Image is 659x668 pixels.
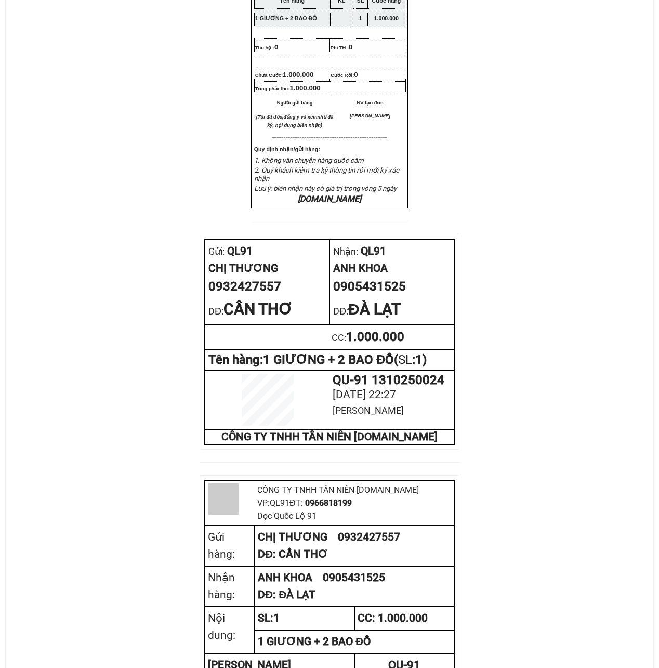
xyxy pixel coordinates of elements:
[257,496,451,509] div: VP: QL91 ĐT:
[255,566,454,607] td: ANH KHOA 0905431525
[255,630,454,653] td: 1 GIƯƠNG + 2 BAO ĐỒ
[374,15,399,21] span: 1.000.000
[332,332,346,343] span: CC :
[255,526,454,566] td: CHỊ THƯƠNG 0932427557
[208,260,326,277] div: CHỊ THƯƠNG
[272,134,279,141] span: ---
[254,185,397,192] span: Lưu ý: biên nhận này có giá trị trong vòng 5 ngày
[205,526,255,566] td: Gửi hàng:
[289,84,320,92] span: 1.000.000
[254,146,320,152] strong: Quy định nhận/gửi hàng:
[255,45,279,50] span: Thu hộ :
[208,306,223,317] span: DĐ:
[333,374,451,386] div: QU-91 1310250024
[255,86,321,91] span: Tổng phải thu:
[255,15,318,21] span: 1 GIƯƠNG + 2 BAO ĐỒ
[208,277,326,297] div: 0932427557
[354,71,358,78] span: 0
[277,100,313,106] span: Người gửi hàng
[333,260,451,277] div: ANH KHOA
[208,243,326,260] div: QL91
[205,566,255,607] td: Nhận hàng:
[255,73,314,78] span: Chưa Cước:
[267,114,333,128] em: như đã ký, nội dung biên nhận)
[350,113,390,119] span: [PERSON_NAME]
[208,246,225,257] span: Gửi:
[205,429,454,444] td: CÔNG TY TNHH TÂN NIÊN [DOMAIN_NAME]
[333,306,348,317] span: DĐ:
[331,73,358,78] span: Cước Rồi:
[279,134,387,141] span: -----------------------------------------------
[331,45,353,50] span: Phí TH :
[254,156,364,164] span: 1. Không vân chuyển hàng quốc cấm
[305,498,352,508] span: 0966818199
[333,403,451,418] div: [PERSON_NAME]
[205,607,255,653] td: Nội dung:
[348,300,401,318] span: ĐÀ LẠT
[357,100,384,106] span: NV tạo đơn
[283,71,313,78] span: 1.000.000
[258,546,451,563] div: DĐ: CẦN THƠ
[333,246,358,257] span: Nhận:
[358,610,451,627] div: CC : 1.000.000
[333,386,451,403] div: [DATE] 22:27
[256,114,318,120] em: (Tôi đã đọc,đồng ý và xem
[257,483,451,496] div: CÔNG TY TNHH TÂN NIÊN [DOMAIN_NAME]
[298,194,361,204] em: [DOMAIN_NAME]
[208,353,451,366] div: Tên hàng: 1 GIƯƠNG + 2 BAO ĐỒ ( : 1 )
[359,15,362,21] span: 1
[258,586,451,604] div: DĐ: ĐÀ LẠT
[255,607,354,630] td: SL: 1
[333,277,451,297] div: 0905431525
[333,243,451,260] div: QL91
[257,509,451,522] div: Dọc Quốc Lộ 91
[398,352,412,367] span: SL
[254,166,399,182] span: 2. Quý khách kiểm tra kỹ thông tin rồi mới ký xác nhận
[332,328,452,347] div: 1.000.000
[223,300,293,318] span: CẦN THƠ
[349,43,352,51] span: 0
[274,43,278,51] span: 0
